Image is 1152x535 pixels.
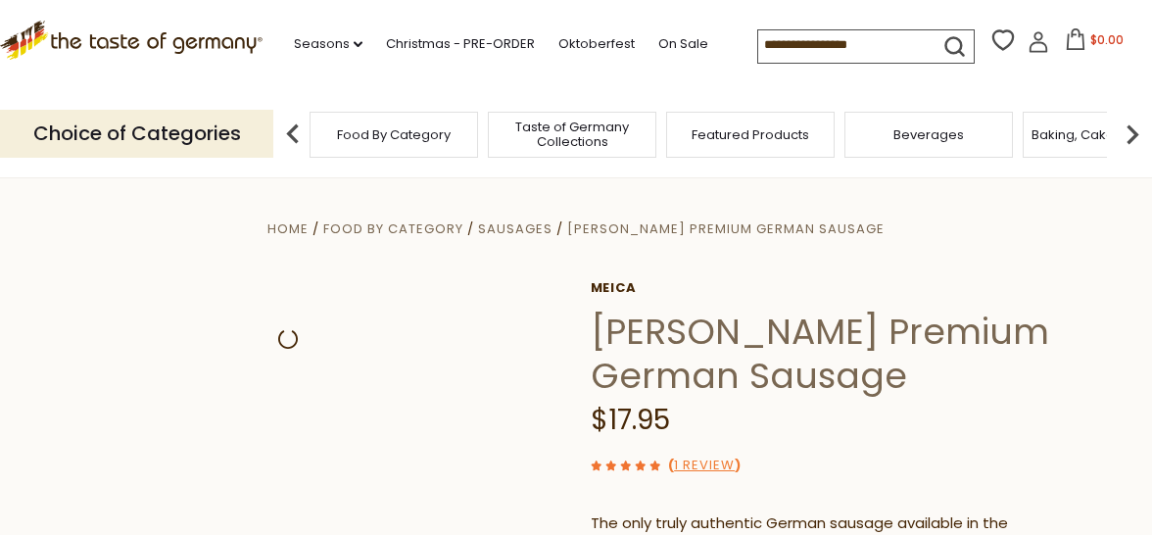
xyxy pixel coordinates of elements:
a: Seasons [294,33,362,55]
img: previous arrow [273,115,312,154]
span: $0.00 [1090,31,1124,48]
a: Beverages [893,127,964,142]
h1: [PERSON_NAME] Premium German Sausage [591,310,1137,398]
a: Christmas - PRE-ORDER [386,33,535,55]
a: 1 Review [674,456,735,476]
a: Food By Category [323,219,463,238]
a: Taste of Germany Collections [494,120,650,149]
a: Featured Products [692,127,809,142]
a: Meica [591,280,1137,296]
a: Sausages [478,219,552,238]
span: ( ) [668,456,741,474]
a: Oktoberfest [558,33,635,55]
button: $0.00 [1053,28,1136,58]
a: On Sale [658,33,708,55]
img: next arrow [1113,115,1152,154]
a: [PERSON_NAME] Premium German Sausage [567,219,885,238]
span: $17.95 [591,401,670,439]
a: Home [267,219,309,238]
a: Food By Category [337,127,451,142]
